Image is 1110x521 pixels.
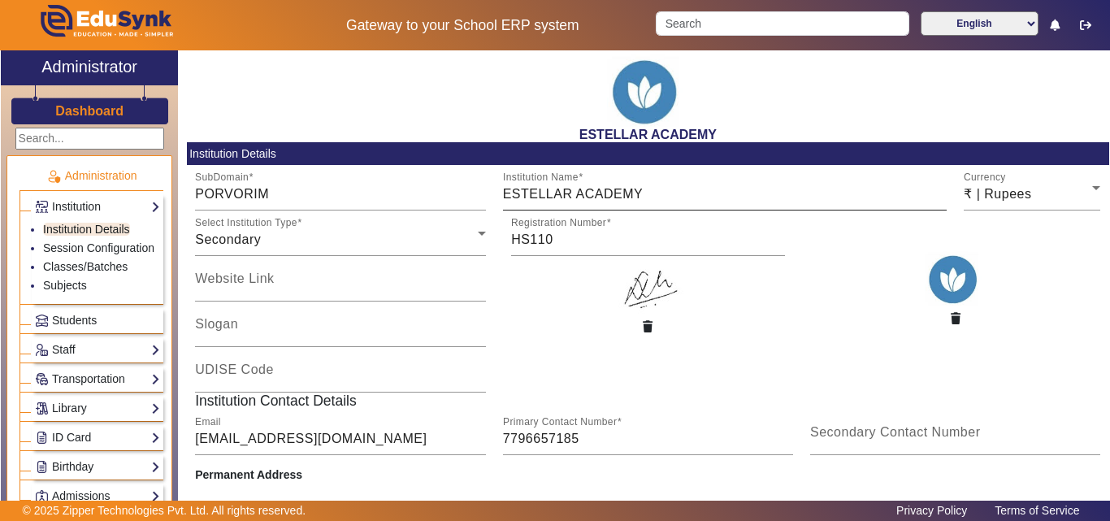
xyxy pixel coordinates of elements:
span: Students [52,314,97,327]
h2: Administrator [41,57,137,76]
img: Students.png [36,315,48,327]
mat-label: Email [195,417,221,428]
img: ye2dzwAAAAZJREFUAwCTrnSWmE7fzQAAAABJRU5ErkJggg== [607,54,688,127]
a: Administrator [1,50,178,85]
mat-card-header: Institution Details [187,142,1109,165]
b: Permanent Address [195,468,302,481]
p: © 2025 Zipper Technologies Pvt. Ltd. All rights reserved. [23,502,306,519]
input: UDISE Code [195,367,485,386]
input: Email [195,429,485,449]
a: Dashboard [54,102,124,119]
mat-label: Website Link [195,271,274,285]
input: Institution Name [503,185,947,204]
a: Terms of Service [986,500,1087,521]
a: Privacy Policy [888,500,975,521]
input: Search [656,11,908,36]
img: 45b53509-5c8e-4b12-8604-66f1e3973545 [599,256,696,314]
img: afff17ed-f07d-48d0-85c8-3cb05a64c1b3 [925,251,986,306]
a: Classes/Batches [43,260,128,273]
mat-label: SubDomain [195,172,249,183]
a: Students [35,311,160,330]
input: Slogan [195,321,485,341]
input: SubDomain [195,185,485,204]
mat-label: Registration Number [511,218,606,228]
h2: ESTELLAR ACADEMY [187,127,1109,142]
h5: Institution Contact Details [187,393,1109,410]
h3: Dashboard [55,103,124,119]
img: Administration.png [46,169,61,184]
mat-label: Currency [964,172,1006,183]
input: Website Link [195,276,485,295]
mat-label: Select Institution Type [195,218,297,228]
a: Subjects [43,279,87,292]
a: Institution Details [43,223,130,236]
input: Primary Contact Number [503,429,793,449]
p: Administration [20,167,163,185]
input: Search... [15,128,164,150]
a: Session Configuration [43,241,154,254]
span: ₹ | Rupees [964,187,1031,201]
mat-label: Primary Contact Number [503,417,617,428]
h5: Gateway to your School ERP system [287,17,640,34]
mat-label: Institution Name [503,172,579,183]
mat-label: Secondary Contact Number [810,425,980,439]
mat-label: UDISE Code [195,363,274,376]
mat-label: Slogan [195,317,238,331]
input: Registration Number [511,230,784,250]
span: Secondary [195,232,261,246]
